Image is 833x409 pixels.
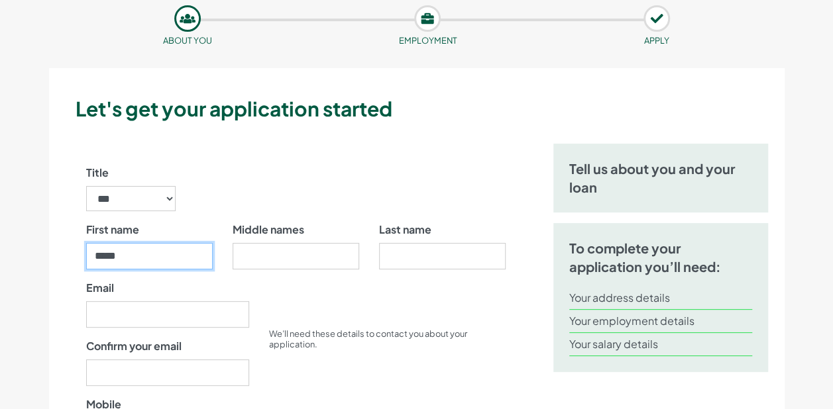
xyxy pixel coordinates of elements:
[569,310,753,333] li: Your employment details
[86,338,182,354] label: Confirm your email
[379,222,431,238] label: Last name
[233,222,304,238] label: Middle names
[569,287,753,310] li: Your address details
[76,95,779,122] h3: Let's get your application started
[86,280,114,296] label: Email
[163,35,212,46] small: About you
[269,328,467,349] small: We’ll need these details to contact you about your application.
[86,165,109,181] label: Title
[644,35,669,46] small: APPLY
[569,239,753,276] h5: To complete your application you’ll need:
[398,35,457,46] small: Employment
[86,222,139,238] label: First name
[569,159,753,197] h5: Tell us about you and your loan
[569,333,753,356] li: Your salary details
